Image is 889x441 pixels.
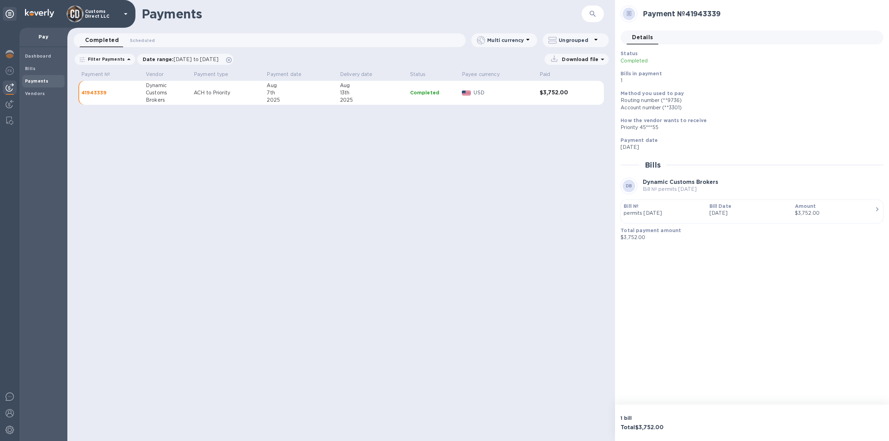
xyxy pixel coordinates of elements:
img: USD [462,91,471,95]
span: Payment type [194,71,238,78]
div: 2025 [340,96,405,104]
span: Completed [85,35,119,45]
p: Customs Direct LLC [85,9,120,19]
b: Method you used to pay [621,91,684,96]
span: [DATE] to [DATE] [174,57,218,62]
b: Payment date [621,137,658,143]
p: Ungrouped [559,37,592,44]
p: permits [DATE] [624,210,704,217]
p: Multi currency [487,37,524,44]
div: Customs [146,89,188,96]
div: Account number (**3301) [621,104,878,111]
p: Pay [25,33,62,40]
h3: Total $3,752.00 [621,424,749,431]
p: Paid [540,71,550,78]
p: [DATE] [621,144,878,151]
p: Payment type [194,71,229,78]
b: Vendors [25,91,45,96]
h1: Payments [142,7,512,21]
img: Foreign exchange [6,67,14,75]
div: Date range:[DATE] to [DATE] [137,54,233,65]
b: Dashboard [25,53,51,59]
div: Routing number (**9736) [621,97,878,104]
p: Completed [621,57,792,65]
h3: $3,752.00 [540,90,585,96]
b: Status [621,51,638,56]
p: Bill № permits [DATE] [643,186,718,193]
b: Bill Date [709,203,731,209]
p: Date range : [143,56,222,63]
span: Payee currency [462,71,509,78]
div: Unpin categories [3,7,17,21]
b: Bills [25,66,35,71]
h2: Bills [645,161,660,169]
p: Delivery date [340,71,373,78]
b: Dynamic Customs Brokers [643,179,718,185]
span: Payment № [81,71,119,78]
img: Logo [25,9,54,17]
div: 13th [340,89,405,96]
b: Bill № [624,203,639,209]
span: Status [410,71,435,78]
span: Payment date [267,71,310,78]
p: Payee currency [462,71,500,78]
div: Priority 45***55 [621,124,878,131]
div: 2025 [267,96,334,104]
p: Completed [410,89,456,96]
b: Payments [25,78,48,84]
span: Vendor [146,71,173,78]
p: ACH to Priority [194,89,261,96]
p: Download file [559,56,598,63]
button: Bill №permits [DATE]Bill Date[DATE]Amount$3,752.00 [621,200,883,223]
iframe: Chat Widget [733,162,889,441]
div: Aug [340,82,405,89]
div: Dynamic [146,82,188,89]
span: Paid [540,71,559,78]
p: Payment date [267,71,301,78]
b: How the vendor wants to receive [621,118,707,123]
p: USD [474,89,534,96]
p: 1 bill [621,415,749,422]
div: Brokers [146,96,188,104]
span: Scheduled [130,37,155,44]
p: Payment № [81,71,110,78]
div: Aug [267,82,334,89]
p: Vendor [146,71,164,78]
p: [DATE] [709,210,789,217]
b: DB [626,183,632,188]
span: Delivery date [340,71,382,78]
h2: Payment № 41943339 [643,9,878,18]
p: $3,752.00 [621,234,878,241]
b: Total payment amount [621,228,681,233]
span: Details [632,33,653,42]
p: Filter Payments [85,56,125,62]
p: Status [410,71,426,78]
p: 1 [621,77,878,84]
div: 7th [267,89,334,96]
b: Bills in payment [621,71,662,76]
p: 41943339 [81,89,140,96]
